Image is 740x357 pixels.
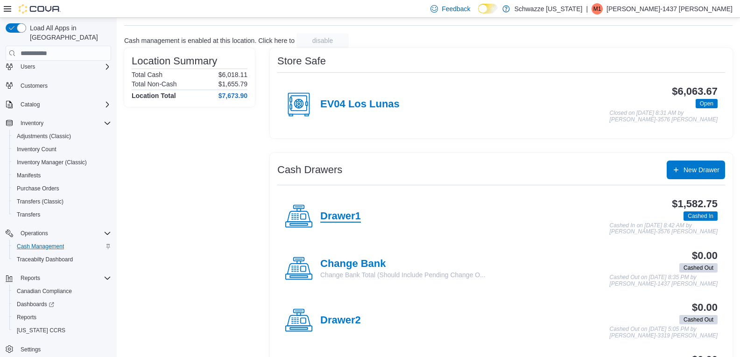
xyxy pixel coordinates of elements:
span: Cash Management [17,243,64,250]
span: Users [21,63,35,70]
span: Traceabilty Dashboard [17,256,73,263]
button: New Drawer [667,161,725,179]
span: Traceabilty Dashboard [13,254,111,265]
span: Transfers (Classic) [13,196,111,207]
span: M1 [593,3,601,14]
span: Customers [21,82,48,90]
a: Inventory Manager (Classic) [13,157,91,168]
span: Manifests [17,172,41,179]
span: Inventory Manager (Classic) [13,157,111,168]
p: | [586,3,588,14]
button: Operations [2,227,115,240]
span: Reports [13,312,111,323]
button: Manifests [9,169,115,182]
button: Reports [2,272,115,285]
p: Change Bank Total (Should Include Pending Change O... [320,270,486,280]
p: Cashed In on [DATE] 8:42 AM by [PERSON_NAME]-3576 [PERSON_NAME] [610,223,718,235]
span: [US_STATE] CCRS [17,327,65,334]
a: Reports [13,312,40,323]
h6: Total Non-Cash [132,80,177,88]
p: $6,018.11 [218,71,247,78]
span: Dashboards [13,299,111,310]
a: Traceabilty Dashboard [13,254,77,265]
span: Reports [17,273,111,284]
input: Dark Mode [478,4,498,14]
span: Canadian Compliance [13,286,111,297]
span: Settings [21,346,41,353]
span: Transfers (Classic) [17,198,63,205]
span: Reports [21,274,40,282]
p: $1,655.79 [218,80,247,88]
a: Manifests [13,170,44,181]
span: Catalog [17,99,111,110]
button: Purchase Orders [9,182,115,195]
h4: Drawer1 [320,210,361,223]
span: Cashed Out [684,264,713,272]
div: Mariah-1437 Marquez [592,3,603,14]
span: Cashed Out [679,315,718,324]
span: Purchase Orders [17,185,59,192]
a: Dashboards [13,299,58,310]
h3: $6,063.67 [672,86,718,97]
img: Cova [19,4,61,14]
a: Canadian Compliance [13,286,76,297]
span: Inventory Count [17,146,56,153]
span: Open [700,99,713,108]
span: Operations [17,228,111,239]
button: Catalog [17,99,43,110]
a: Purchase Orders [13,183,63,194]
button: Cash Management [9,240,115,253]
span: Cashed In [684,211,718,221]
span: Customers [17,80,111,91]
h4: Drawer2 [320,315,361,327]
button: Users [2,60,115,73]
span: Inventory [21,119,43,127]
button: Adjustments (Classic) [9,130,115,143]
span: Feedback [442,4,470,14]
a: Transfers [13,209,44,220]
button: [US_STATE] CCRS [9,324,115,337]
span: Dashboards [17,301,54,308]
span: Purchase Orders [13,183,111,194]
span: Cash Management [13,241,111,252]
h3: Location Summary [132,56,217,67]
span: Catalog [21,101,40,108]
span: Transfers [17,211,40,218]
h3: $0.00 [692,250,718,261]
span: Adjustments (Classic) [13,131,111,142]
h3: $1,582.75 [672,198,718,210]
a: Adjustments (Classic) [13,131,75,142]
a: Dashboards [9,298,115,311]
button: Customers [2,79,115,92]
button: Settings [2,343,115,356]
span: Cashed Out [684,315,713,324]
button: Transfers [9,208,115,221]
span: Manifests [13,170,111,181]
span: disable [312,36,333,45]
h4: $7,673.90 [218,92,247,99]
span: Washington CCRS [13,325,111,336]
span: Operations [21,230,48,237]
span: Adjustments (Classic) [17,133,71,140]
h6: Total Cash [132,71,162,78]
span: Cashed In [688,212,713,220]
button: Operations [17,228,52,239]
button: Reports [17,273,44,284]
button: Transfers (Classic) [9,195,115,208]
button: Catalog [2,98,115,111]
span: Open [696,99,718,108]
p: [PERSON_NAME]-1437 [PERSON_NAME] [606,3,733,14]
span: Cashed Out [679,263,718,273]
a: Transfers (Classic) [13,196,67,207]
h4: Location Total [132,92,176,99]
h4: EV04 Los Lunas [320,98,400,111]
button: Inventory Manager (Classic) [9,156,115,169]
span: Inventory Manager (Classic) [17,159,87,166]
p: Cash management is enabled at this location. Click here to [124,37,295,44]
button: Canadian Compliance [9,285,115,298]
span: Users [17,61,111,72]
button: Inventory [2,117,115,130]
h3: $0.00 [692,302,718,313]
h3: Store Safe [277,56,326,67]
